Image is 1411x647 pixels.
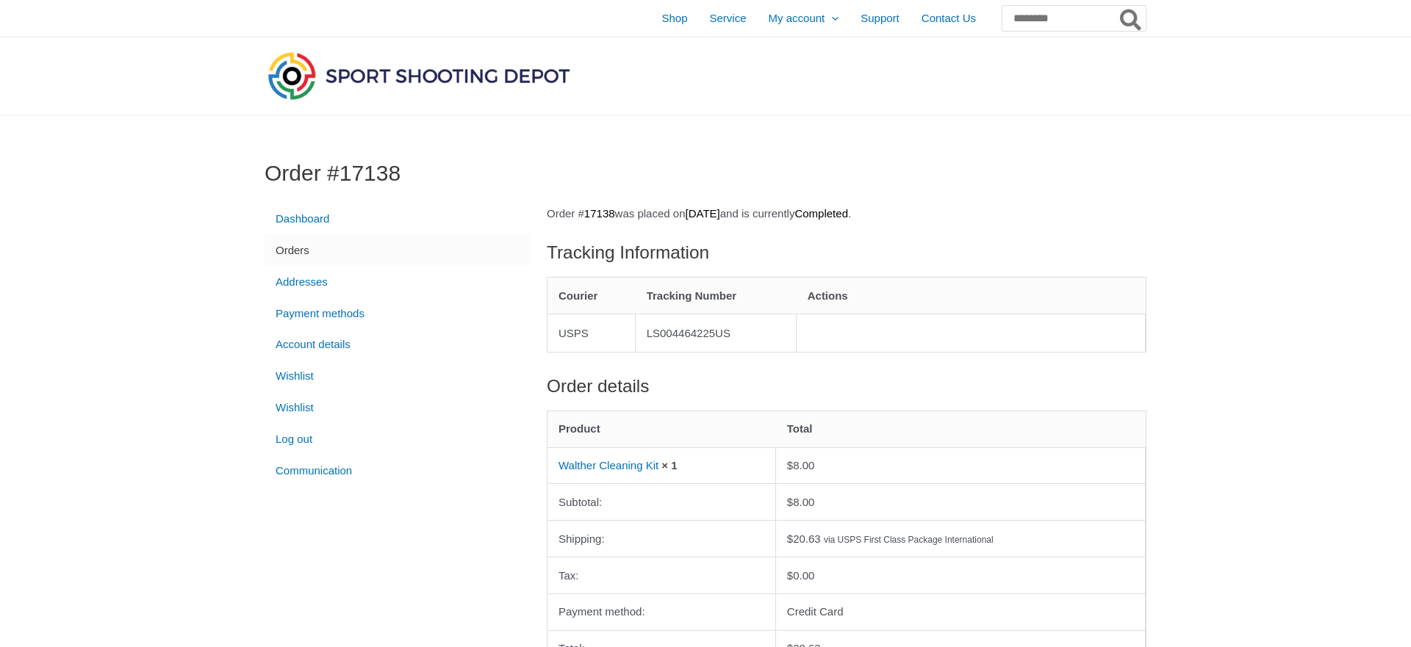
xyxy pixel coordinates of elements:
th: Total [776,411,1146,447]
a: Wishlist [265,361,529,392]
p: Order # was placed on and is currently . [547,203,1146,224]
strong: × 1 [661,459,677,471]
th: Shipping: [547,520,776,557]
mark: 17138 [584,207,615,220]
td: Credit Card [776,593,1146,630]
small: via USPS First Class Package International [824,535,994,545]
span: Tracking Number [647,289,737,302]
h2: Tracking Information [547,241,1146,264]
span: 8.00 [787,496,815,508]
mark: Completed [794,207,848,220]
span: $ [787,496,793,508]
th: Subtotal: [547,483,776,520]
a: Addresses [265,266,529,297]
mark: [DATE] [685,207,719,220]
th: Product [547,411,776,447]
span: $ [787,459,793,471]
span: 0.00 [787,569,815,582]
a: Wishlist [265,392,529,424]
span: Courier [559,289,597,302]
a: Communication [265,455,529,486]
nav: Account pages [265,203,529,487]
span: $ [787,532,793,545]
bdi: 8.00 [787,459,815,471]
a: Walther Cleaning Kit [559,459,658,471]
h1: Order #17138 [265,160,1146,187]
h2: Order details [547,375,1146,398]
span: 20.63 [787,532,821,545]
a: Dashboard [265,203,529,235]
img: Sport Shooting Depot [265,48,573,103]
a: Orders [265,234,529,266]
th: Tax: [547,557,776,593]
td: USPS [547,314,636,352]
button: Search [1117,6,1146,31]
th: Payment method: [547,593,776,630]
span: $ [787,569,793,582]
a: Payment methods [265,297,529,329]
td: LS004464225US [636,314,797,352]
a: Account details [265,329,529,361]
a: Log out [265,423,529,455]
th: Actions [797,278,1146,314]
